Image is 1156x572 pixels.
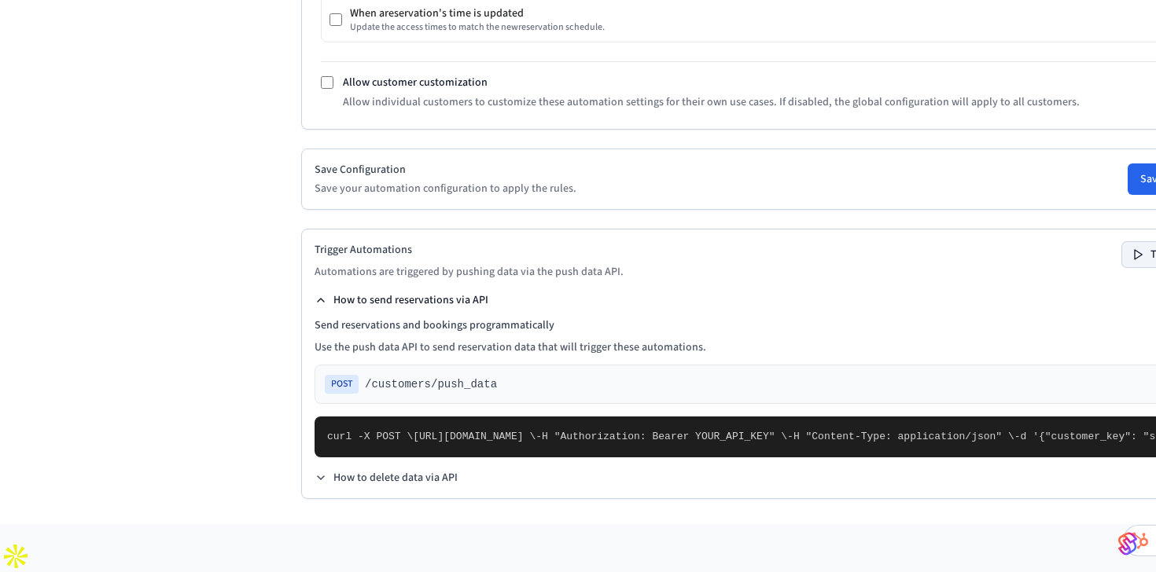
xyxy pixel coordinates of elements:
span: curl -X POST \ [327,431,413,442]
p: Automations are triggered by pushing data via the push data API. [315,264,624,280]
div: Update the access times to match the new reservation schedule. [350,21,605,34]
h2: Trigger Automations [315,242,624,258]
span: /customers/push_data [365,376,497,392]
span: POST [325,375,359,394]
label: Allow customer customization [343,75,488,90]
p: Save your automation configuration to apply the rules. [315,181,576,196]
span: -H "Content-Type: application/json" \ [787,431,1014,442]
span: -d '{ [1014,431,1045,442]
div: When a reservation 's time is updated [350,5,605,21]
button: How to delete data via API [315,470,458,486]
button: How to send reservations via API [315,292,488,308]
p: Allow individual customers to customize these automation settings for their own use cases. If dis... [343,94,1080,110]
h2: Save Configuration [315,162,576,178]
span: [URL][DOMAIN_NAME] \ [413,431,536,442]
span: -H "Authorization: Bearer YOUR_API_KEY" \ [536,431,787,442]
